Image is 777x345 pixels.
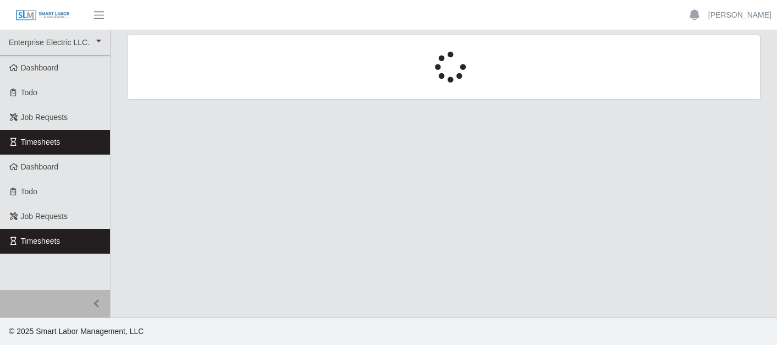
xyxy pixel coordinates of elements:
span: © 2025 Smart Labor Management, LLC [9,327,144,336]
span: Job Requests [21,113,68,122]
span: Todo [21,187,37,196]
span: Timesheets [21,138,60,146]
span: Timesheets [21,237,60,245]
img: SLM Logo [15,9,70,21]
span: Dashboard [21,162,59,171]
span: Todo [21,88,37,97]
span: Job Requests [21,212,68,221]
a: [PERSON_NAME] [708,9,772,21]
span: Dashboard [21,63,59,72]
